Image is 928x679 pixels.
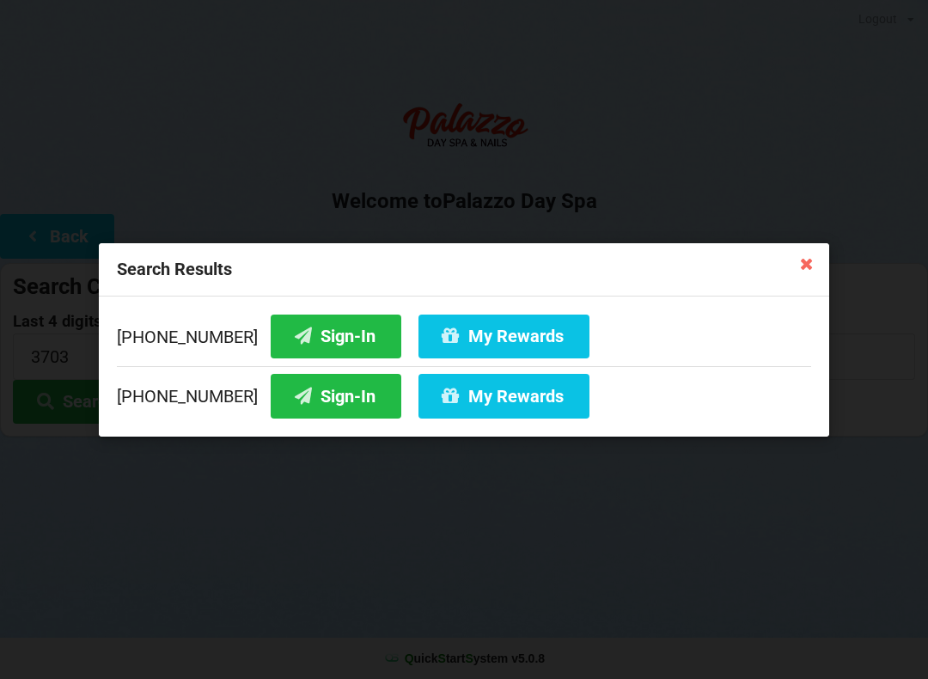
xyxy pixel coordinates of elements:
div: Search Results [99,243,829,297]
button: Sign-In [271,314,401,358]
button: My Rewards [418,314,589,358]
button: Sign-In [271,374,401,418]
div: [PHONE_NUMBER] [117,314,811,365]
button: My Rewards [418,374,589,418]
div: [PHONE_NUMBER] [117,365,811,418]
